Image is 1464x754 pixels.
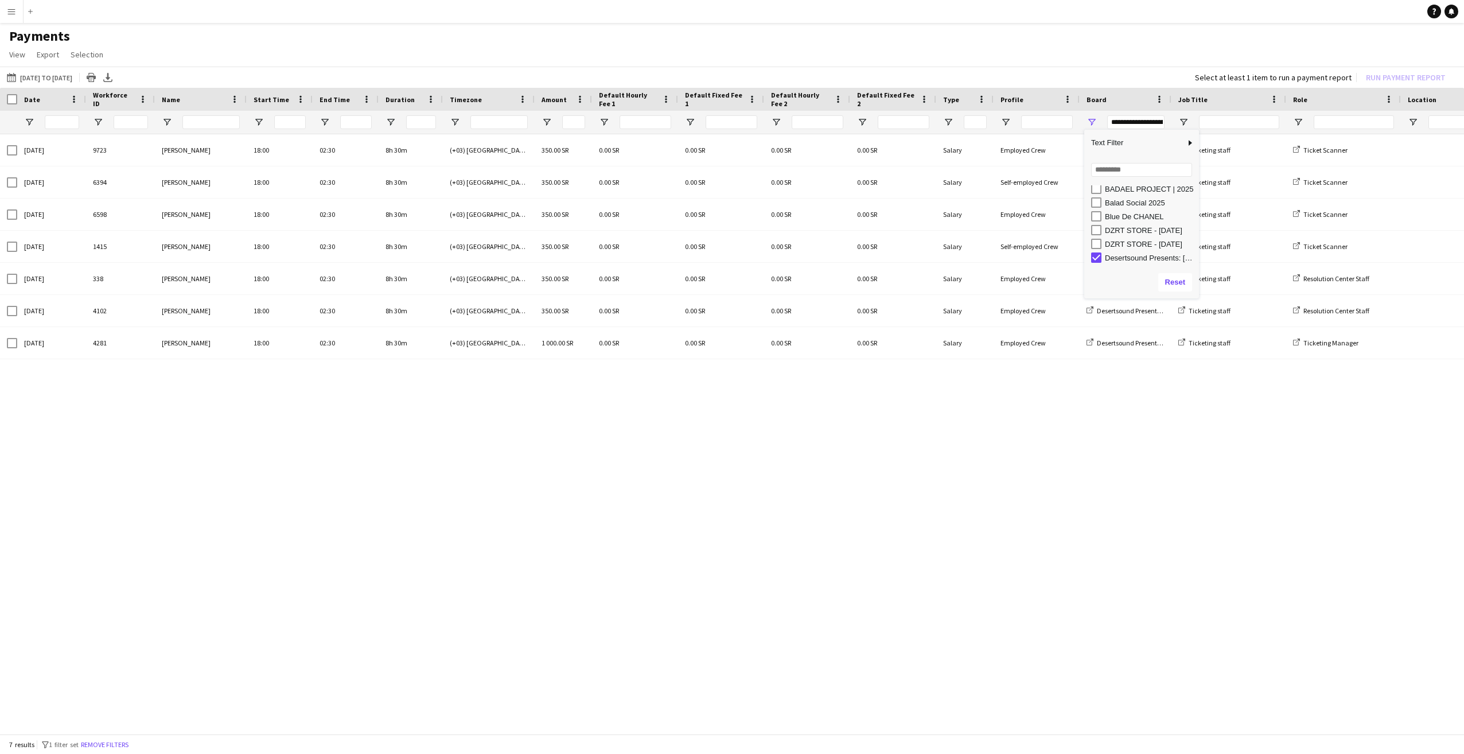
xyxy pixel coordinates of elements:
[93,91,134,108] span: Workforce ID
[764,166,850,198] div: 0.00 SR
[313,263,379,294] div: 02:30
[1105,185,1196,193] div: BADAEL PROJECT | 2025
[1105,199,1196,207] div: Balad Social 2025
[247,199,313,230] div: 18:00
[37,49,59,60] span: Export
[247,327,313,359] div: 18:00
[764,231,850,262] div: 0.00 SR
[1293,210,1348,219] a: Ticket Scanner
[943,117,953,127] button: Open Filter Menu
[1314,115,1394,129] input: Role Filter Input
[1091,163,1192,177] input: Search filter values
[379,231,443,262] div: 8h 30m
[1408,95,1436,104] span: Location
[1087,95,1107,104] span: Board
[5,71,75,84] button: [DATE] to [DATE]
[274,115,306,129] input: Start Time Filter Input
[850,295,936,327] div: 0.00 SR
[313,134,379,166] div: 02:30
[1293,274,1369,283] a: Resolution Center Staff
[994,263,1080,294] div: Employed Crew
[1097,306,1212,315] span: Desertsound Presents: [PERSON_NAME]
[850,327,936,359] div: 0.00 SR
[850,263,936,294] div: 0.00 SR
[1178,339,1231,347] a: Ticketing staff
[254,95,289,104] span: Start Time
[1293,178,1348,186] a: Ticket Scanner
[101,71,115,84] app-action-btn: Export XLSX
[678,263,764,294] div: 0.00 SR
[340,115,372,129] input: End Time Filter Input
[443,134,535,166] div: (+03) [GEOGRAPHIC_DATA]
[24,95,40,104] span: Date
[320,95,350,104] span: End Time
[685,91,743,108] span: Default Fixed Fee 1
[850,166,936,198] div: 0.00 SR
[542,339,573,347] span: 1 000.00 SR
[24,117,34,127] button: Open Filter Menu
[1189,339,1231,347] span: Ticketing staff
[86,166,155,198] div: 6394
[379,263,443,294] div: 8h 30m
[994,327,1080,359] div: Employed Crew
[162,339,211,347] span: [PERSON_NAME]
[542,274,569,283] span: 350.00 SR
[592,166,678,198] div: 0.00 SR
[49,740,79,749] span: 1 filter set
[17,231,86,262] div: [DATE]
[857,91,916,108] span: Default Fixed Fee 2
[443,231,535,262] div: (+03) [GEOGRAPHIC_DATA]
[1178,95,1208,104] span: Job Title
[1189,274,1231,283] span: Ticketing staff
[182,115,240,129] input: Name Filter Input
[1303,339,1358,347] span: Ticketing Manager
[386,117,396,127] button: Open Filter Menu
[86,231,155,262] div: 1415
[379,166,443,198] div: 8h 30m
[1408,117,1418,127] button: Open Filter Menu
[706,115,757,129] input: Default Fixed Fee 1 Filter Input
[17,327,86,359] div: [DATE]
[936,134,994,166] div: Salary
[764,134,850,166] div: 0.00 SR
[1178,306,1231,315] a: Ticketing staff
[1199,115,1279,129] input: Job Title Filter Input
[1084,154,1199,265] div: Filter List
[254,117,264,127] button: Open Filter Menu
[542,95,567,104] span: Amount
[1178,146,1231,154] a: Ticketing staff
[5,47,30,62] a: View
[1303,306,1369,315] span: Resolution Center Staff
[936,199,994,230] div: Salary
[764,199,850,230] div: 0.00 SR
[86,199,155,230] div: 6598
[450,117,460,127] button: Open Filter Menu
[162,95,180,104] span: Name
[764,295,850,327] div: 0.00 SR
[320,117,330,127] button: Open Filter Menu
[443,295,535,327] div: (+03) [GEOGRAPHIC_DATA]
[162,274,211,283] span: [PERSON_NAME]
[379,134,443,166] div: 8h 30m
[994,134,1080,166] div: Employed Crew
[678,295,764,327] div: 0.00 SR
[313,199,379,230] div: 02:30
[247,295,313,327] div: 18:00
[17,166,86,198] div: [DATE]
[162,117,172,127] button: Open Filter Menu
[678,166,764,198] div: 0.00 SR
[1105,240,1196,248] div: DZRT STORE - [DATE]
[162,146,211,154] span: [PERSON_NAME]
[850,199,936,230] div: 0.00 SR
[1178,274,1231,283] a: Ticketing staff
[1158,273,1192,292] button: Reset
[678,231,764,262] div: 0.00 SR
[313,327,379,359] div: 02:30
[792,115,843,129] input: Default Hourly Fee 2 Filter Input
[66,47,108,62] a: Selection
[1189,146,1231,154] span: Ticketing staff
[114,115,148,129] input: Workforce ID Filter Input
[1178,178,1231,186] a: Ticketing staff
[470,115,528,129] input: Timezone Filter Input
[1000,117,1011,127] button: Open Filter Menu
